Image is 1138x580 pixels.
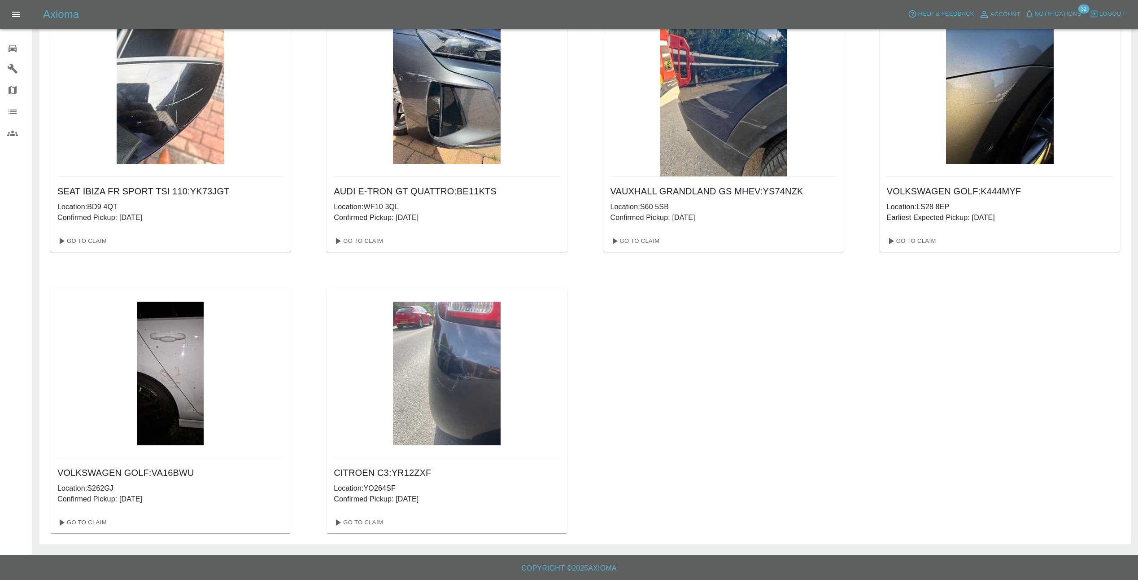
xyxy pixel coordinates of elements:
span: Help & Feedback [918,9,974,19]
h6: VOLKSWAGEN GOLF : VA16BWU [57,466,283,480]
a: Go To Claim [330,515,385,530]
p: Confirmed Pickup: [DATE] [57,494,283,505]
p: Location: LS28 8EP [887,202,1113,212]
button: Logout [1087,7,1127,21]
p: Earliest Expected Pickup: [DATE] [887,212,1113,223]
p: Location: S262GJ [57,483,283,494]
button: Notifications [1023,7,1084,21]
p: Confirmed Pickup: [DATE] [610,212,837,223]
h6: VOLKSWAGEN GOLF : K444MYF [887,184,1113,198]
p: Location: WF10 3QL [334,202,560,212]
h6: AUDI E-TRON GT QUATTRO : BE11KTS [334,184,560,198]
span: Logout [1099,9,1125,19]
span: Account [990,9,1020,20]
h6: Copyright © 2025 Axioma [7,562,1131,575]
a: Go To Claim [883,234,938,248]
a: Go To Claim [54,515,109,530]
a: Account [977,7,1023,22]
a: Go To Claim [54,234,109,248]
h6: CITROEN C3 : YR12ZXF [334,466,560,480]
p: Confirmed Pickup: [DATE] [57,212,283,223]
h6: VAUXHALL GRANDLAND GS MHEV : YS74NZK [610,184,837,198]
p: Location: BD9 4QT [57,202,283,212]
p: Location: S60 5SB [610,202,837,212]
button: Help & Feedback [906,7,976,21]
span: Notifications [1035,9,1081,19]
a: Go To Claim [607,234,662,248]
span: 32 [1078,4,1089,13]
h6: SEAT IBIZA FR SPORT TSI 110 : YK73JGT [57,184,283,198]
p: Confirmed Pickup: [DATE] [334,212,560,223]
h5: Axioma [43,7,79,22]
button: Open drawer [5,4,27,25]
p: Confirmed Pickup: [DATE] [334,494,560,505]
p: Location: YO264SF [334,483,560,494]
a: Go To Claim [330,234,385,248]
